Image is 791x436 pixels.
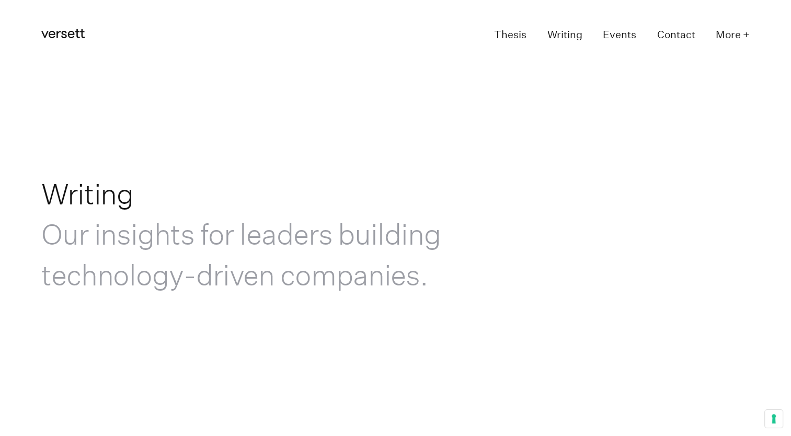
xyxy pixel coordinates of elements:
a: Thesis [494,26,526,45]
a: Contact [657,26,695,45]
a: Events [603,26,636,45]
button: More + [716,26,750,45]
a: Writing [547,26,582,45]
h1: Writing [41,174,503,295]
span: Our insights for leaders building technology-driven companies. [41,217,441,291]
button: Your consent preferences for tracking technologies [765,410,783,428]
